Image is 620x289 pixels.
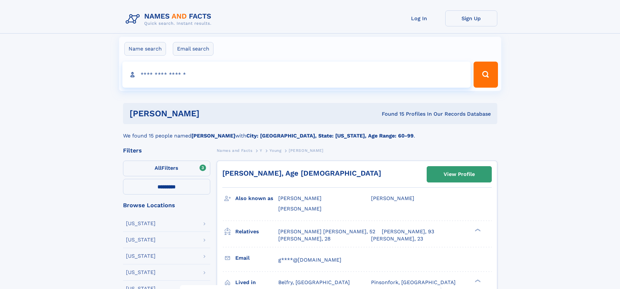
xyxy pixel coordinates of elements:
a: Sign Up [445,10,497,26]
div: Found 15 Profiles In Our Records Database [291,110,491,118]
a: [PERSON_NAME], 93 [382,228,434,235]
h1: [PERSON_NAME] [130,109,291,118]
label: Filters [123,161,210,176]
span: Pinsonfork, [GEOGRAPHIC_DATA] [371,279,456,285]
a: Young [269,146,281,154]
span: Belfry, [GEOGRAPHIC_DATA] [278,279,350,285]
a: Names and Facts [217,146,253,154]
span: All [155,165,161,171]
label: Name search [124,42,166,56]
label: Email search [173,42,214,56]
span: Young [269,148,281,153]
h3: Email [235,253,278,264]
span: [PERSON_NAME] [278,206,322,212]
h3: Also known as [235,193,278,204]
img: Logo Names and Facts [123,10,217,28]
button: Search Button [474,62,498,88]
div: ❯ [473,279,481,283]
div: [US_STATE] [126,221,156,226]
span: [PERSON_NAME] [371,195,414,201]
div: ❯ [473,228,481,232]
a: Log In [393,10,445,26]
a: Y [260,146,262,154]
div: [US_STATE] [126,253,156,259]
input: search input [122,62,471,88]
span: [PERSON_NAME] [278,195,322,201]
a: [PERSON_NAME], 23 [371,235,423,242]
span: [PERSON_NAME] [289,148,324,153]
a: [PERSON_NAME], 28 [278,235,331,242]
b: City: [GEOGRAPHIC_DATA], State: [US_STATE], Age Range: 60-99 [246,133,414,139]
a: [PERSON_NAME] [PERSON_NAME], 52 [278,228,375,235]
a: View Profile [427,166,491,182]
div: We found 15 people named with . [123,124,497,140]
div: Browse Locations [123,202,210,208]
div: [US_STATE] [126,270,156,275]
h3: Lived in [235,277,278,288]
div: [US_STATE] [126,237,156,242]
div: Filters [123,148,210,153]
span: Y [260,148,262,153]
div: View Profile [444,167,475,182]
a: [PERSON_NAME], Age [DEMOGRAPHIC_DATA] [222,169,381,177]
h3: Relatives [235,226,278,237]
b: [PERSON_NAME] [191,133,235,139]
